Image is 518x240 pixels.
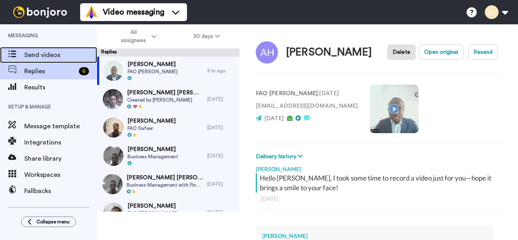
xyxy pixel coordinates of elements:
[103,6,164,18] span: Video messaging
[24,170,97,180] span: Workspaces
[256,41,278,64] img: Image of AALIYAH HAQUE
[207,209,236,216] div: [DATE]
[264,116,284,121] span: [DATE]
[24,50,97,60] span: Send videos
[127,60,178,68] span: [PERSON_NAME]
[103,61,123,81] img: b8faddb3-ecdd-4904-93e7-7eb7d5fda8e6-thumb.jpg
[127,97,203,103] span: Created by [PERSON_NAME]
[175,29,238,44] button: 30 days
[256,161,502,173] div: [PERSON_NAME]
[387,45,416,60] button: Delete
[97,57,240,85] a: [PERSON_NAME]FAO [PERSON_NAME]8 hr ago
[261,195,497,203] div: [DATE]
[207,181,236,187] div: [DATE]
[262,232,487,240] div: [PERSON_NAME]
[103,202,123,223] img: a229f216-5566-4dbb-8b6f-35fc909343d4-thumb.jpg
[256,89,358,98] p: : [DATE]
[127,182,203,188] span: Business Management with Finance with Foundation Year
[97,113,240,142] a: [PERSON_NAME]FAO Safeer[DATE]
[127,210,178,217] span: FAO [PERSON_NAME]
[127,153,178,160] span: Business Management
[21,217,76,227] button: Collapse menu
[10,6,70,18] img: bj-logo-header-white.svg
[97,142,240,170] a: [PERSON_NAME]Business Management[DATE]
[117,28,150,45] span: All assignees
[468,45,498,60] button: Resend
[207,153,236,159] div: [DATE]
[85,6,98,19] img: vm-color.svg
[24,154,97,164] span: Share library
[97,49,240,57] div: Replies
[103,146,123,166] img: 6adbba6a-f3b0-4389-b85b-8b93a01c1b2d-thumb.jpg
[24,186,97,196] span: Fallbacks
[256,91,318,96] strong: FAO [PERSON_NAME]
[260,173,500,193] div: Hello [PERSON_NAME], I took some time to record a video just for you—hope it brings a smile to yo...
[127,202,178,210] span: [PERSON_NAME]
[127,174,203,182] span: [PERSON_NAME] [PERSON_NAME]
[207,124,236,131] div: [DATE]
[24,66,76,76] span: Replies
[207,96,236,102] div: [DATE]
[127,145,178,153] span: [PERSON_NAME]
[24,138,97,147] span: Integrations
[419,45,463,60] button: Open original
[103,117,123,138] img: d27e7bd3-3bc2-4543-b04b-7eadcaccd1f8-thumb.jpg
[207,68,236,74] div: 8 hr ago
[97,85,240,113] a: [PERSON_NAME] [PERSON_NAME]Created by [PERSON_NAME][DATE]
[24,83,97,92] span: Results
[24,121,97,131] span: Message template
[99,25,175,48] button: All assignees
[97,198,240,227] a: [PERSON_NAME]FAO [PERSON_NAME][DATE]
[286,47,372,58] div: [PERSON_NAME]
[79,67,89,75] div: 6
[97,170,240,198] a: [PERSON_NAME] [PERSON_NAME]Business Management with Finance with Foundation Year[DATE]
[256,152,305,161] button: Delivery history
[127,117,176,125] span: [PERSON_NAME]
[103,89,123,109] img: 170574e9-a9ab-4d2d-a55e-6a97070ed3c1-thumb.jpg
[127,89,203,97] span: [PERSON_NAME] [PERSON_NAME]
[127,125,176,132] span: FAO Safeer
[36,219,70,225] span: Collapse menu
[102,174,123,194] img: e26b7a27-0316-4250-a9fb-25c8832eed59-thumb.jpg
[256,102,358,110] p: [EMAIL_ADDRESS][DOMAIN_NAME]
[127,68,178,75] span: FAO [PERSON_NAME]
